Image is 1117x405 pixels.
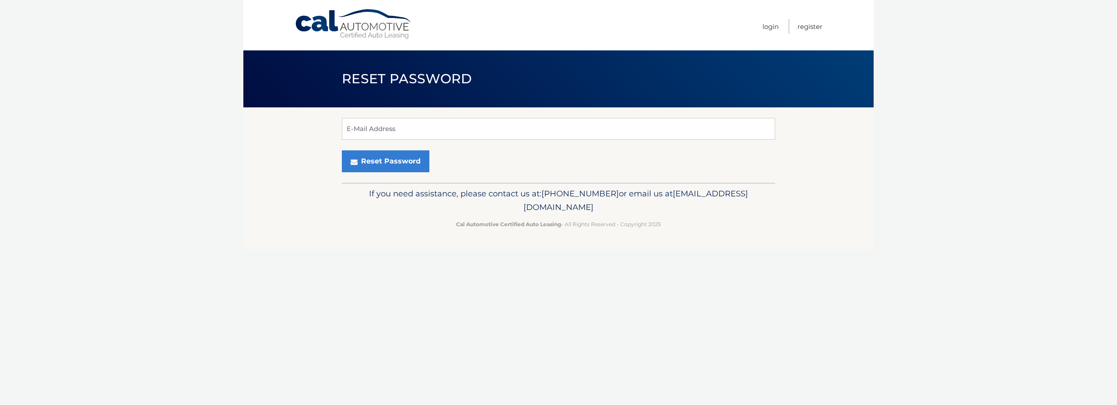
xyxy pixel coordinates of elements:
[348,220,769,229] p: - All Rights Reserved - Copyright 2025
[342,150,429,172] button: Reset Password
[541,188,619,199] span: [PHONE_NUMBER]
[342,71,472,87] span: Reset Password
[295,9,413,40] a: Cal Automotive
[762,19,779,34] a: Login
[797,19,822,34] a: Register
[342,118,775,140] input: E-Mail Address
[348,187,769,215] p: If you need assistance, please contact us at: or email us at
[456,221,561,227] strong: Cal Automotive Certified Auto Leasing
